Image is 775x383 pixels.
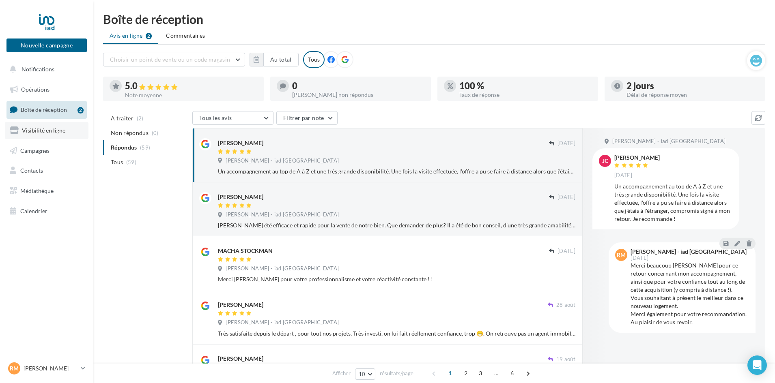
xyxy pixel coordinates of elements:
span: 3 [474,367,487,380]
a: Campagnes [5,142,88,159]
a: Calendrier [5,203,88,220]
div: Note moyenne [125,92,257,98]
a: Médiathèque [5,182,88,199]
div: Très satisfaite depuis le départ , pour tout nos projets, Très investi, on lui fait réellement co... [218,330,575,338]
span: Calendrier [20,208,47,214]
div: 5.0 [125,81,257,91]
span: RM [10,364,19,372]
div: [PERSON_NAME] [614,155,660,160]
span: Opérations [21,86,50,93]
span: (2) [137,115,144,122]
button: Au total [250,53,299,66]
span: 2 [459,367,472,380]
span: JC [602,157,608,165]
div: Merci [PERSON_NAME] pour votre professionnalisme et votre réactivité constante ! ! [218,275,575,283]
div: Merci beaucoup [PERSON_NAME] pour ce retour concernant mon accompagnement, ainsi que pour votre c... [631,261,749,326]
a: Visibilité en ligne [5,122,88,139]
div: [PERSON_NAME] non répondus [292,92,424,98]
div: [PERSON_NAME] - iad [GEOGRAPHIC_DATA] [631,249,747,255]
div: Boîte de réception [103,13,765,25]
div: Tous [303,51,325,68]
button: 10 [355,368,376,380]
a: Opérations [5,81,88,98]
button: Nouvelle campagne [6,39,87,52]
span: Afficher [332,370,351,377]
span: [DATE] [631,255,648,261]
span: 6 [506,367,519,380]
span: Choisir un point de vente ou un code magasin [110,56,230,63]
span: [PERSON_NAME] - iad [GEOGRAPHIC_DATA] [226,265,339,272]
span: 10 [359,371,366,377]
p: [PERSON_NAME] [24,364,77,372]
a: Contacts [5,162,88,179]
span: (59) [126,159,136,165]
span: [PERSON_NAME] - iad [GEOGRAPHIC_DATA] [226,211,339,218]
span: 1 [443,367,456,380]
div: Un accompagnement au top de A à Z et une très grande disponibilité. Une fois la visite effectuée,... [614,182,733,223]
div: [PERSON_NAME] [218,301,263,309]
a: RM [PERSON_NAME] [6,361,87,376]
span: (0) [152,130,159,136]
button: Filtrer par note [276,111,338,125]
span: Commentaires [166,32,205,40]
div: 2 jours [626,81,759,90]
span: Non répondus [111,129,149,137]
div: [PERSON_NAME] été efficace et rapide pour la vente de notre bien. Que demander de plus? Il a été ... [218,221,575,229]
span: Tous les avis [199,114,232,121]
span: résultats/page [380,370,413,377]
div: [PERSON_NAME] [218,139,263,147]
span: RM [617,251,626,259]
div: [PERSON_NAME] [218,193,263,201]
div: Délai de réponse moyen [626,92,759,98]
span: 28 août [556,302,575,309]
span: Visibilité en ligne [22,127,65,134]
button: Tous les avis [192,111,273,125]
span: [DATE] [614,172,632,179]
div: Un accompagnement au top de A à Z et une très grande disponibilité. Une fois la visite effectuée,... [218,167,575,175]
span: Médiathèque [20,187,54,194]
span: [DATE] [558,140,575,147]
span: [PERSON_NAME] - iad [GEOGRAPHIC_DATA] [226,157,339,165]
span: Tous [111,158,123,166]
span: [PERSON_NAME] - iad [GEOGRAPHIC_DATA] [226,319,339,326]
span: A traiter [111,114,133,122]
a: Boîte de réception2 [5,101,88,118]
div: [PERSON_NAME] [218,355,263,363]
button: Notifications [5,61,85,78]
span: 19 août [556,356,575,363]
div: 2 [77,107,84,113]
div: 0 [292,81,424,90]
div: MACHA STOCKMAN [218,247,273,255]
button: Au total [263,53,299,66]
span: [DATE] [558,248,575,255]
span: Notifications [22,66,54,73]
div: Taux de réponse [459,92,592,98]
span: Campagnes [20,147,50,154]
span: Boîte de réception [21,106,67,113]
div: Open Intercom Messenger [747,355,767,375]
div: 100 % [459,81,592,90]
span: [DATE] [558,194,575,201]
button: Choisir un point de vente ou un code magasin [103,53,245,66]
span: Contacts [20,167,43,174]
span: [PERSON_NAME] - iad [GEOGRAPHIC_DATA] [612,138,725,145]
span: ... [490,367,503,380]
